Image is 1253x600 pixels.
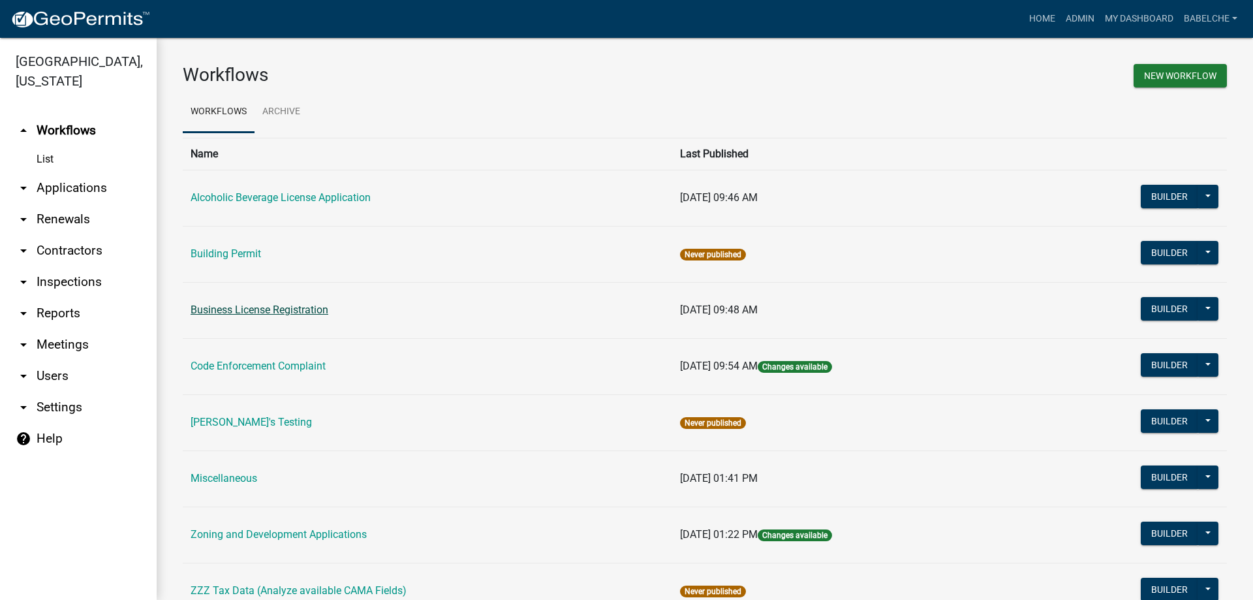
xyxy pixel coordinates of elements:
a: Admin [1060,7,1100,31]
th: Last Published [672,138,1027,170]
button: Builder [1141,241,1198,264]
span: [DATE] 01:22 PM [680,528,758,541]
i: arrow_drop_down [16,306,31,321]
i: arrow_drop_down [16,212,31,227]
a: Home [1024,7,1060,31]
span: Never published [680,417,746,429]
a: ZZZ Tax Data (Analyze available CAMA Fields) [191,584,407,597]
span: [DATE] 01:41 PM [680,472,758,484]
button: Builder [1141,522,1198,545]
button: Builder [1141,466,1198,489]
i: arrow_drop_up [16,123,31,138]
a: Miscellaneous [191,472,257,484]
i: help [16,431,31,447]
th: Name [183,138,672,170]
span: Never published [680,586,746,597]
button: Builder [1141,353,1198,377]
a: Building Permit [191,247,261,260]
i: arrow_drop_down [16,368,31,384]
a: Archive [255,91,308,133]
h3: Workflows [183,64,695,86]
a: Zoning and Development Applications [191,528,367,541]
i: arrow_drop_down [16,337,31,353]
a: My Dashboard [1100,7,1179,31]
span: [DATE] 09:46 AM [680,191,758,204]
a: Business License Registration [191,304,328,316]
i: arrow_drop_down [16,243,31,259]
a: Workflows [183,91,255,133]
i: arrow_drop_down [16,274,31,290]
a: Code Enforcement Complaint [191,360,326,372]
a: babelche [1179,7,1243,31]
span: [DATE] 09:48 AM [680,304,758,316]
button: Builder [1141,409,1198,433]
span: Changes available [758,361,832,373]
a: Alcoholic Beverage License Application [191,191,371,204]
i: arrow_drop_down [16,180,31,196]
button: Builder [1141,185,1198,208]
a: [PERSON_NAME]'s Testing [191,416,312,428]
button: New Workflow [1134,64,1227,87]
span: [DATE] 09:54 AM [680,360,758,372]
button: Builder [1141,297,1198,321]
i: arrow_drop_down [16,400,31,415]
span: Never published [680,249,746,261]
span: Changes available [758,529,832,541]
